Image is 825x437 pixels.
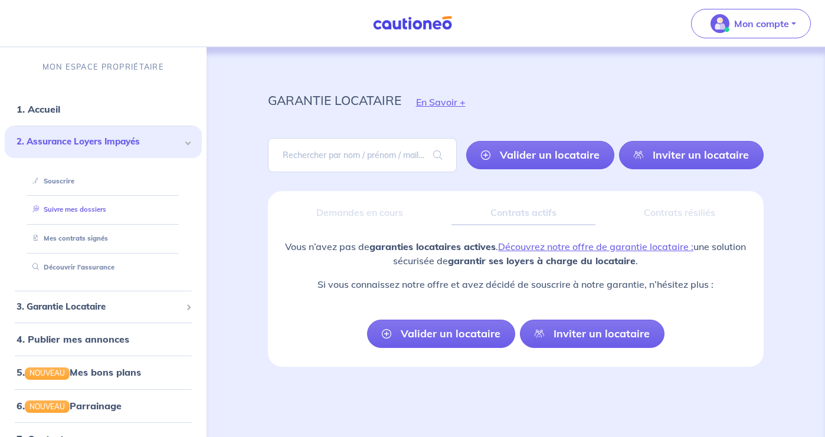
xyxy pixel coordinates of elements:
p: Mon compte [734,17,789,31]
p: Vous n’avez pas de . une solution sécurisée de . [277,239,755,268]
div: Découvrir l'assurance [19,258,188,277]
strong: garantir ses loyers à charge du locataire [448,255,636,267]
a: Souscrire [28,177,74,185]
a: 4. Publier mes annonces [17,333,129,345]
input: Rechercher par nom / prénom / mail du locataire [268,138,457,172]
a: Suivre mes dossiers [28,205,106,213]
div: 1. Accueil [5,97,202,121]
div: Souscrire [19,172,188,191]
button: illu_account_valid_menu.svgMon compte [691,9,811,38]
div: 2. Assurance Loyers Impayés [5,126,202,158]
div: Mes contrats signés [19,229,188,248]
div: 3. Garantie Locataire [5,295,202,318]
button: En Savoir + [401,85,480,119]
p: garantie locataire [268,90,401,111]
a: Découvrez notre offre de garantie locataire : [498,241,693,252]
a: 5.NOUVEAUMes bons plans [17,366,141,378]
div: Suivre mes dossiers [19,200,188,219]
div: 5.NOUVEAUMes bons plans [5,360,202,384]
a: Valider un locataire [466,141,614,169]
p: Si vous connaissez notre offre et avez décidé de souscrire à notre garantie, n’hésitez plus : [277,277,755,291]
span: 2. Assurance Loyers Impayés [17,135,181,149]
div: 4. Publier mes annonces [5,327,202,351]
div: 6.NOUVEAUParrainage [5,394,202,418]
p: MON ESPACE PROPRIÉTAIRE [42,61,164,73]
a: 6.NOUVEAUParrainage [17,400,122,412]
span: 3. Garantie Locataire [17,300,181,314]
a: Valider un locataire [367,320,515,348]
span: search [419,139,457,172]
a: Découvrir l'assurance [28,263,114,271]
img: Cautioneo [368,16,457,31]
strong: garanties locataires actives [369,241,496,252]
a: Inviter un locataire [619,141,764,169]
a: Inviter un locataire [520,320,664,348]
img: illu_account_valid_menu.svg [711,14,729,33]
a: 1. Accueil [17,103,60,115]
a: Mes contrats signés [28,234,108,242]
